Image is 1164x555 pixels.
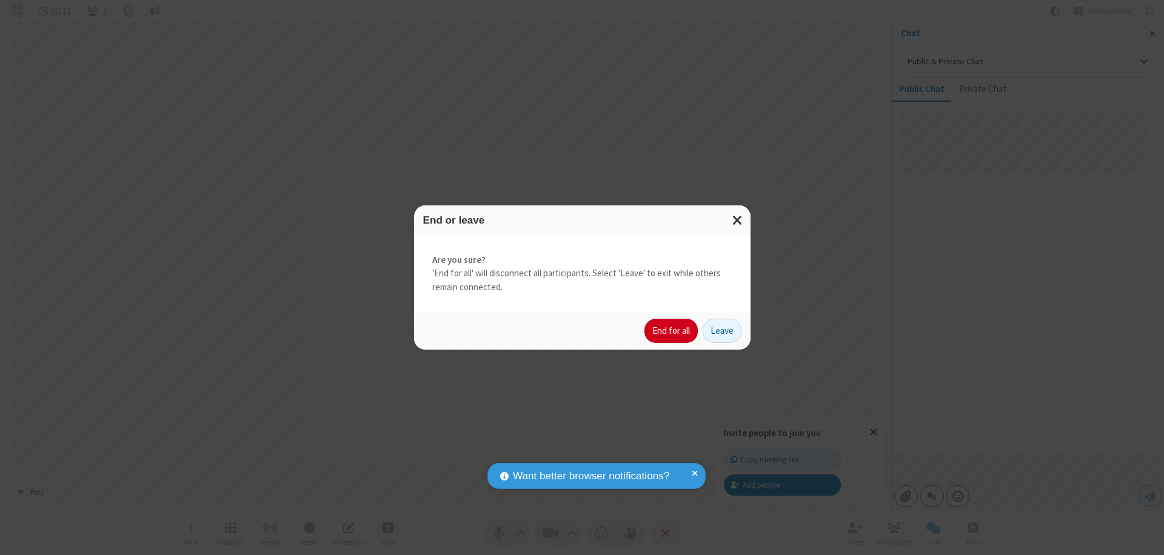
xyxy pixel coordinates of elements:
button: Leave [703,319,741,343]
button: Close modal [725,205,751,235]
button: End for all [644,319,698,343]
h3: End or leave [423,214,741,226]
span: Want better browser notifications? [513,468,669,484]
strong: Are you sure? [432,253,732,267]
div: 'End for all' will disconnect all participants. Select 'Leave' to exit while others remain connec... [414,235,751,313]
